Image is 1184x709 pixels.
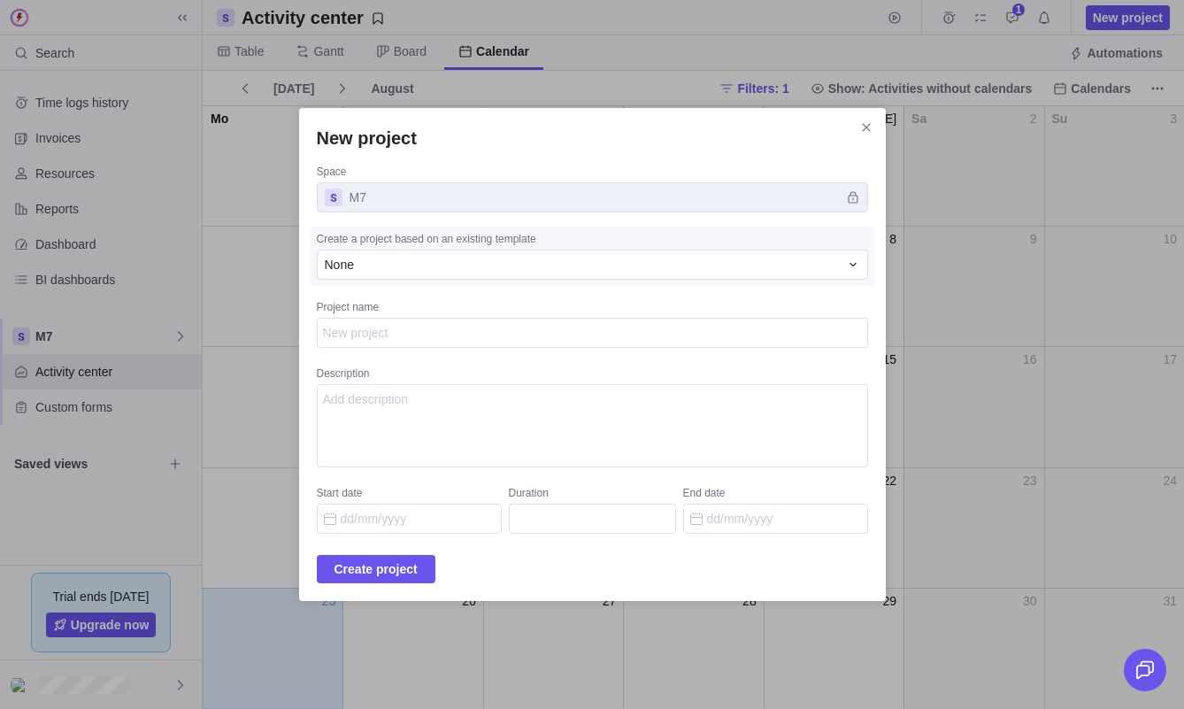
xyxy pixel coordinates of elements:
h2: New project [317,126,868,150]
span: Create project [317,555,435,583]
span: Close [854,115,879,140]
div: End date [683,486,868,504]
input: Duration [509,504,676,534]
span: None [325,256,354,274]
div: Space [317,165,868,182]
div: Project name [317,300,868,318]
div: Duration [509,486,676,504]
input: End date [683,504,868,534]
div: Start date [317,486,502,504]
textarea: Description [317,384,868,467]
textarea: Project name [317,318,868,348]
div: New project [299,108,886,601]
div: Create a project based on an existing template [317,232,868,250]
span: Create project [334,559,418,580]
div: Description [317,366,868,384]
input: Start date [317,504,502,534]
